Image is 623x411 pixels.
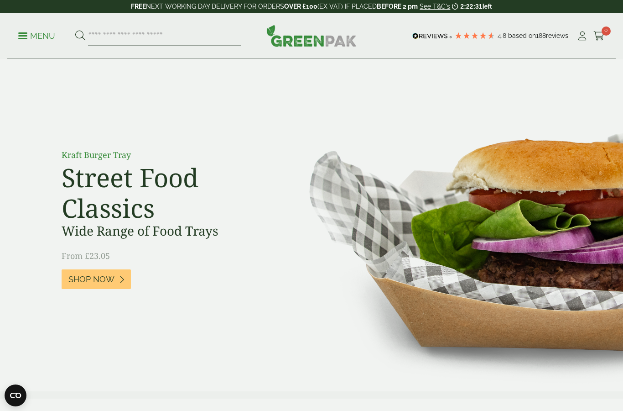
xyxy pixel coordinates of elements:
span: reviews [546,32,568,39]
i: My Account [576,32,588,41]
span: 188 [536,32,546,39]
a: Menu [18,31,55,40]
span: 0 [602,26,611,36]
strong: BEFORE 2 pm [377,3,418,10]
h3: Wide Range of Food Trays [62,223,267,239]
a: 0 [593,29,605,43]
span: 2:22:31 [460,3,482,10]
p: Menu [18,31,55,42]
a: Shop Now [62,269,131,289]
img: REVIEWS.io [412,33,452,39]
span: left [483,3,492,10]
button: Open CMP widget [5,385,26,406]
a: See T&C's [420,3,450,10]
h2: Street Food Classics [62,162,267,223]
strong: FREE [131,3,146,10]
strong: OVER £100 [284,3,317,10]
img: Street Food Classics [280,59,623,391]
span: Based on [508,32,536,39]
div: 4.79 Stars [454,32,495,40]
img: GreenPak Supplies [266,25,357,47]
span: From £23.05 [62,250,110,261]
i: Cart [593,32,605,41]
span: 4.8 [498,32,508,39]
p: Kraft Burger Tray [62,149,267,161]
span: Shop Now [68,274,114,285]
